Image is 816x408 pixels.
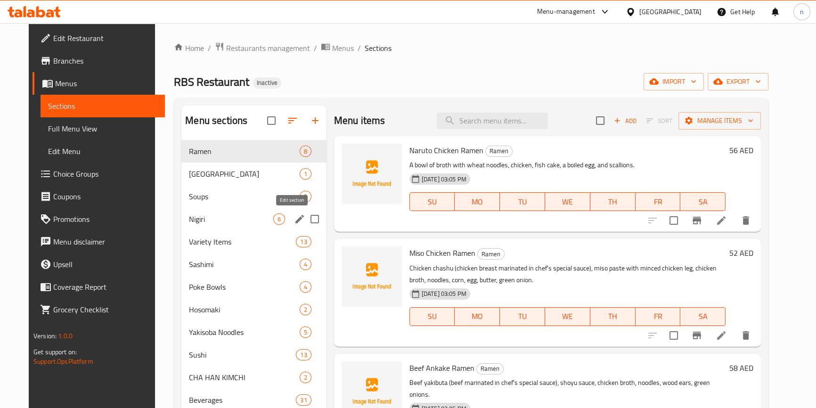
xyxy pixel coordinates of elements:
span: CHA HAN KIMCHI [189,372,299,383]
span: Beef Ankake Ramen [409,361,474,375]
a: Edit Menu [41,140,165,163]
div: Ramen [485,146,513,157]
span: SA [684,310,722,323]
div: Ramen [476,363,504,375]
span: Upsell [53,259,157,270]
input: search [437,113,548,129]
span: Nigiri [189,213,273,225]
a: Branches [33,49,165,72]
a: Edit Restaurant [33,27,165,49]
span: Edit Restaurant [53,33,157,44]
nav: breadcrumb [174,42,768,54]
span: Get support on: [33,346,77,358]
span: Miso Chicken Ramen [409,246,475,260]
span: Coverage Report [53,281,157,293]
button: delete [734,209,757,232]
div: items [296,394,311,406]
a: Promotions [33,208,165,230]
span: FR [639,195,677,209]
span: WE [549,195,587,209]
p: A bowl of broth with wheat noodles, chicken, fish cake, a boiled egg, and scallions. [409,159,726,171]
span: Variety Items [189,236,296,247]
button: TU [500,307,545,326]
div: [GEOGRAPHIC_DATA]1 [181,163,326,185]
div: items [300,281,311,293]
button: SA [680,192,726,211]
span: TU [504,310,541,323]
span: Promotions [53,213,157,225]
span: 4 [300,283,311,292]
span: SU [414,310,451,323]
li: / [314,42,317,54]
button: SA [680,307,726,326]
button: Branch-specific-item [685,324,708,347]
a: Restaurants management [215,42,310,54]
span: Grocery Checklist [53,304,157,315]
div: items [300,168,311,180]
button: TU [500,192,545,211]
span: WE [549,310,587,323]
div: items [300,191,311,202]
span: Restaurants management [226,42,310,54]
a: Edit menu item [716,330,727,341]
span: Sections [48,100,157,112]
a: Home [174,42,204,54]
div: Nigiri6edit [181,208,326,230]
span: Version: [33,330,57,342]
span: [DATE] 03:05 PM [418,289,470,298]
span: Ramen [189,146,299,157]
h6: 56 AED [729,144,753,157]
span: Full Menu View [48,123,157,134]
span: Menu disclaimer [53,236,157,247]
div: items [300,326,311,338]
div: Menu-management [537,6,595,17]
span: Yakisoba Noodles [189,326,299,338]
span: 5 [300,328,311,337]
div: Ramen8 [181,140,326,163]
button: Add [610,114,640,128]
button: Branch-specific-item [685,209,708,232]
span: FR [639,310,677,323]
span: Inactive [253,79,281,87]
button: WE [545,192,590,211]
span: n [800,7,804,17]
div: Donburi [189,168,299,180]
span: Manage items [686,115,753,127]
span: import [651,76,696,88]
button: FR [636,192,681,211]
span: Menus [332,42,354,54]
span: MO [458,310,496,323]
button: TH [590,192,636,211]
span: MO [458,195,496,209]
span: [GEOGRAPHIC_DATA] [189,168,299,180]
span: Coupons [53,191,157,202]
span: Select section [590,111,610,131]
h6: 58 AED [729,361,753,375]
div: [GEOGRAPHIC_DATA] [639,7,702,17]
h6: 52 AED [729,246,753,260]
button: export [708,73,768,90]
div: Sushi13 [181,343,326,366]
span: 1 [300,170,311,179]
span: Sort sections [281,109,304,132]
img: Miso Chicken Ramen [342,246,402,307]
div: Beverages [189,394,296,406]
span: 8 [300,147,311,156]
div: Inactive [253,77,281,89]
div: items [296,236,311,247]
button: Manage items [678,112,761,130]
span: RBS Restaurant [174,71,249,92]
span: SA [684,195,722,209]
span: Sashimi [189,259,299,270]
button: MO [455,192,500,211]
span: Poke Bowls [189,281,299,293]
div: Poke Bowls4 [181,276,326,298]
a: Grocery Checklist [33,298,165,321]
a: Sections [41,95,165,117]
span: Edit Menu [48,146,157,157]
